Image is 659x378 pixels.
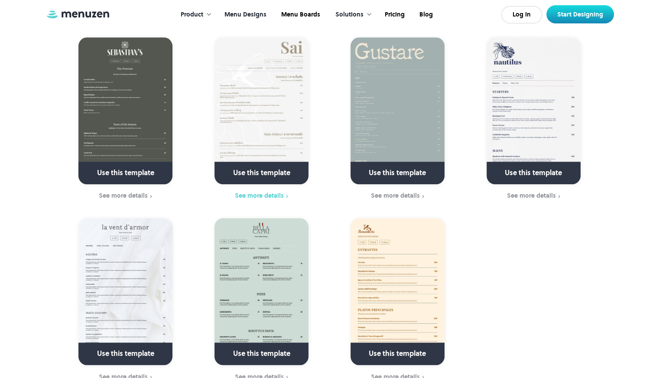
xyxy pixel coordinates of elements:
[335,191,460,201] a: See more details
[214,37,308,184] a: Use this template
[471,191,596,201] a: See more details
[501,6,542,23] a: Log In
[214,218,308,365] a: Use this template
[507,192,556,199] div: See more details
[181,10,203,20] div: Product
[199,191,324,201] a: See more details
[78,218,172,365] a: Use this template
[335,10,364,20] div: Solutions
[63,191,188,201] a: See more details
[371,192,420,199] div: See more details
[273,1,327,28] a: Menu Boards
[78,37,172,184] a: Use this template
[377,1,411,28] a: Pricing
[99,192,148,199] div: See more details
[351,218,445,365] a: Use this template
[546,5,614,23] a: Start Designing
[351,37,445,184] a: Use this template
[216,1,273,28] a: Menu Designs
[411,1,439,28] a: Blog
[487,37,581,184] a: Use this template
[172,1,216,28] div: Product
[235,192,284,199] div: See more details
[327,1,377,28] div: Solutions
